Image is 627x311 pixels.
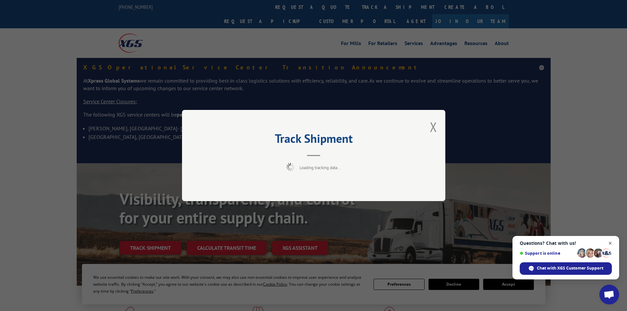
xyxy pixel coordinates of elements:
h2: Track Shipment [215,134,412,146]
span: Chat with XGS Customer Support [520,262,612,275]
span: Questions? Chat with us! [520,241,612,246]
span: Support is online [520,251,575,256]
a: Open chat [599,285,619,304]
span: Loading tracking data... [300,165,341,170]
span: Chat with XGS Customer Support [537,265,603,271]
img: xgs-loading [286,163,295,171]
button: Close modal [430,118,437,136]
